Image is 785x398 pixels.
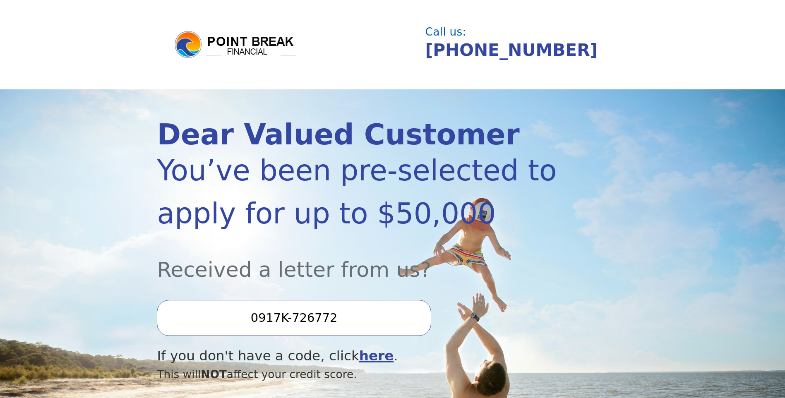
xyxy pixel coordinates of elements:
[157,120,557,149] div: Dear Valued Customer
[173,30,298,60] img: logo.png
[359,348,394,364] a: here
[425,40,598,60] a: [PHONE_NUMBER]
[157,235,557,285] div: Received a letter from us?
[157,149,557,235] div: You’ve been pre-selected to apply for up to $50,000
[157,300,431,336] input: Enter your Offer Code:
[425,26,622,37] div: Call us:
[201,368,227,381] span: NOT
[157,346,557,366] div: If you don't have a code, click .
[157,366,557,383] div: This will affect your credit score.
